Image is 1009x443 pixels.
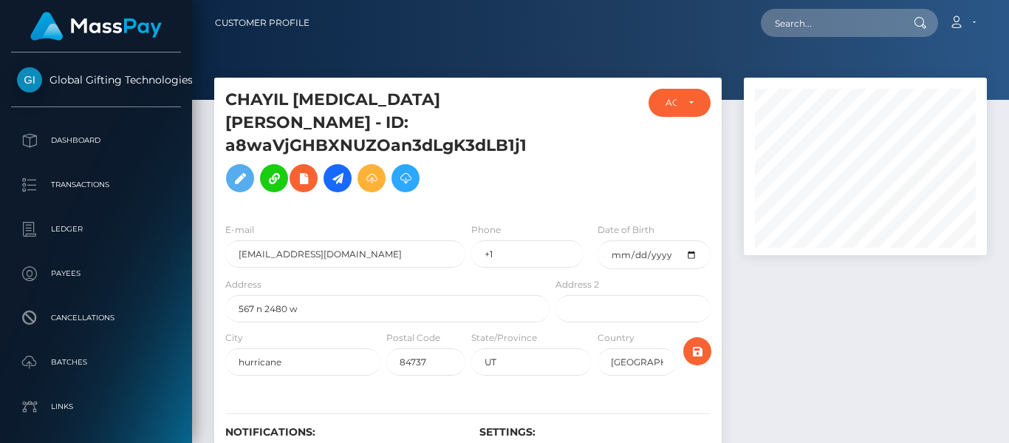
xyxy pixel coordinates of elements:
label: Country [598,331,635,345]
h6: Notifications: [225,426,457,439]
a: Customer Profile [215,7,309,38]
label: E-mail [225,223,254,237]
h5: CHAYIL [MEDICAL_DATA] [PERSON_NAME] - ID: a8waVjGHBXNUZOan3dLgK3dLB1j1 [225,89,541,200]
button: ACTIVE [649,89,711,117]
label: Postal Code [386,331,440,345]
a: Payees [11,255,181,292]
p: Payees [17,263,175,285]
a: Batches [11,344,181,381]
a: Cancellations [11,300,181,337]
p: Dashboard [17,129,175,152]
label: Address [225,278,261,291]
input: Search... [761,9,900,37]
p: Links [17,396,175,418]
p: Transactions [17,174,175,196]
label: Date of Birth [598,223,654,237]
label: City [225,331,243,345]
img: Global Gifting Technologies Inc [17,67,42,92]
img: MassPay Logo [30,12,162,41]
p: Ledger [17,218,175,240]
p: Batches [17,351,175,373]
span: Global Gifting Technologies Inc [11,73,181,87]
a: Links [11,388,181,425]
a: Dashboard [11,122,181,159]
a: Ledger [11,211,181,248]
a: Initiate Payout [324,164,352,192]
h6: Settings: [479,426,711,439]
a: Transactions [11,166,181,203]
label: State/Province [471,331,537,345]
p: Cancellations [17,307,175,329]
div: ACTIVE [666,97,677,109]
label: Phone [471,223,501,237]
label: Address 2 [555,278,599,291]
